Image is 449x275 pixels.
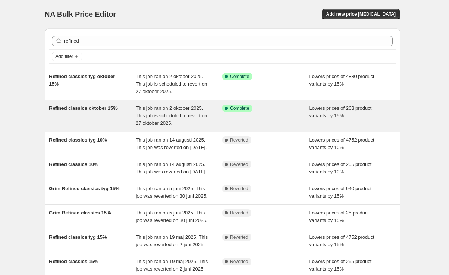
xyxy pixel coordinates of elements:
[136,210,208,223] span: This job ran on 5 juni 2025. This job was reverted on 30 juni 2025.
[136,161,207,174] span: This job ran on 14 augusti 2025. This job was reverted on [DATE].
[49,234,107,240] span: Refined classics tyg 15%
[230,137,248,143] span: Reverted
[309,74,374,87] span: Lowers prices of 4830 product variants by 15%
[49,161,98,167] span: Refined classics 10%
[136,105,207,126] span: This job ran on 2 oktober 2025. This job is scheduled to revert on 27 oktober 2025.
[309,259,372,272] span: Lowers prices of 255 product variants by 15%
[136,234,208,247] span: This job ran on 19 maj 2025. This job was reverted on 2 juni 2025.
[309,234,374,247] span: Lowers prices of 4752 product variants by 15%
[309,186,372,199] span: Lowers prices of 940 product variants by 15%
[136,137,207,150] span: This job ran on 14 augusti 2025. This job was reverted on [DATE].
[309,137,374,150] span: Lowers prices of 4752 product variants by 10%
[309,105,372,118] span: Lowers prices of 263 product variants by 15%
[49,259,98,264] span: Refined classics 15%
[49,74,115,87] span: Refined classics tyg oktober 15%
[49,137,107,143] span: Refined classics tyg 10%
[326,11,396,17] span: Add new price [MEDICAL_DATA]
[136,186,208,199] span: This job ran on 5 juni 2025. This job was reverted on 30 juni 2025.
[55,53,73,59] span: Add filter
[309,161,372,174] span: Lowers prices of 255 product variants by 10%
[136,259,208,272] span: This job ran on 19 maj 2025. This job was reverted on 2 juni 2025.
[230,259,248,265] span: Reverted
[309,210,369,223] span: Lowers prices of 25 product variants by 15%
[230,105,249,111] span: Complete
[230,186,248,192] span: Reverted
[322,9,400,19] button: Add new price [MEDICAL_DATA]
[52,52,82,61] button: Add filter
[49,210,111,216] span: Grim Refined classics 15%
[45,10,116,18] span: NA Bulk Price Editor
[230,210,248,216] span: Reverted
[230,234,248,240] span: Reverted
[49,186,120,191] span: Grim Refined classics tyg 15%
[230,74,249,80] span: Complete
[230,161,248,167] span: Reverted
[49,105,118,111] span: Refined classics oktober 15%
[136,74,207,94] span: This job ran on 2 oktober 2025. This job is scheduled to revert on 27 oktober 2025.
